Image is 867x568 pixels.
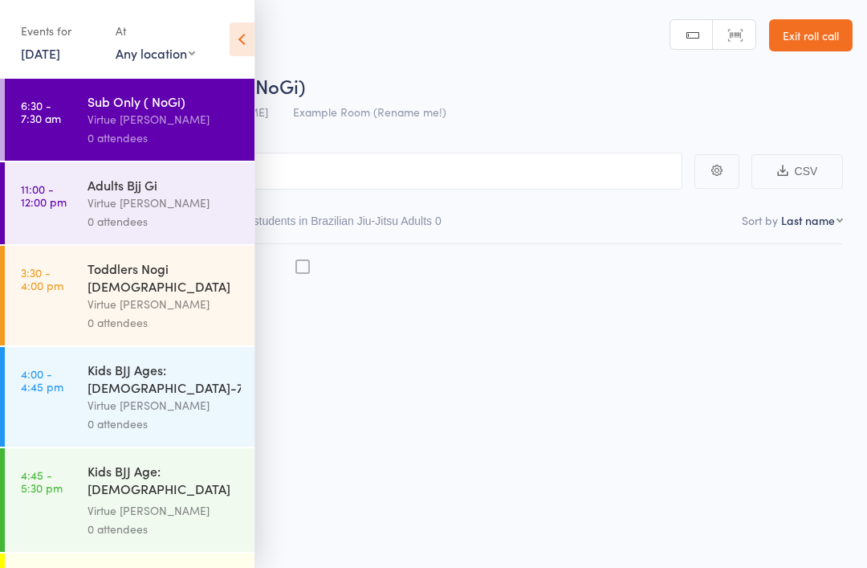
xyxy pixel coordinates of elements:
div: 0 attendees [88,313,241,332]
button: Other students in Brazilian Jiu-Jitsu Adults0 [222,206,442,243]
div: Virtue [PERSON_NAME] [88,501,241,520]
time: 4:45 - 5:30 pm [21,468,63,494]
div: Events for [21,18,100,44]
time: 3:30 - 4:00 pm [21,266,63,292]
div: 0 attendees [88,520,241,538]
a: 4:45 -5:30 pmKids BJJ Age: [DEMOGRAPHIC_DATA] yoVirtue [PERSON_NAME]0 attendees [5,448,254,552]
a: 6:30 -7:30 amSub Only ( NoGi)Virtue [PERSON_NAME]0 attendees [5,79,254,161]
div: Any location [116,44,195,62]
a: 3:30 -4:00 pmToddlers Nogi [DEMOGRAPHIC_DATA]Virtue [PERSON_NAME]0 attendees [5,246,254,345]
button: CSV [751,154,843,189]
div: Virtue [PERSON_NAME] [88,295,241,313]
div: Last name [781,212,835,228]
div: Adults Bjj Gi [88,176,241,194]
div: Sub Only ( NoGi) [88,92,241,110]
div: 0 attendees [88,415,241,433]
div: Toddlers Nogi [DEMOGRAPHIC_DATA] [88,259,241,295]
div: Virtue [PERSON_NAME] [88,396,241,415]
a: Exit roll call [769,19,853,51]
label: Sort by [742,212,778,228]
time: 11:00 - 12:00 pm [21,182,67,208]
a: [DATE] [21,44,60,62]
div: Kids BJJ Age: [DEMOGRAPHIC_DATA] yo [88,462,241,501]
div: 0 attendees [88,129,241,147]
div: At [116,18,195,44]
div: 0 [435,215,442,227]
input: Search by name [24,153,682,190]
time: 4:00 - 4:45 pm [21,367,63,393]
a: 4:00 -4:45 pmKids BJJ Ages: [DEMOGRAPHIC_DATA]-7yrsVirtue [PERSON_NAME]0 attendees [5,347,254,447]
a: 11:00 -12:00 pmAdults Bjj GiVirtue [PERSON_NAME]0 attendees [5,162,254,244]
time: 6:30 - 7:30 am [21,99,61,125]
div: Virtue [PERSON_NAME] [88,110,241,129]
div: 0 attendees [88,212,241,231]
span: Example Room (Rename me!) [293,104,446,120]
div: Kids BJJ Ages: [DEMOGRAPHIC_DATA]-7yrs [88,361,241,396]
div: Virtue [PERSON_NAME] [88,194,241,212]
